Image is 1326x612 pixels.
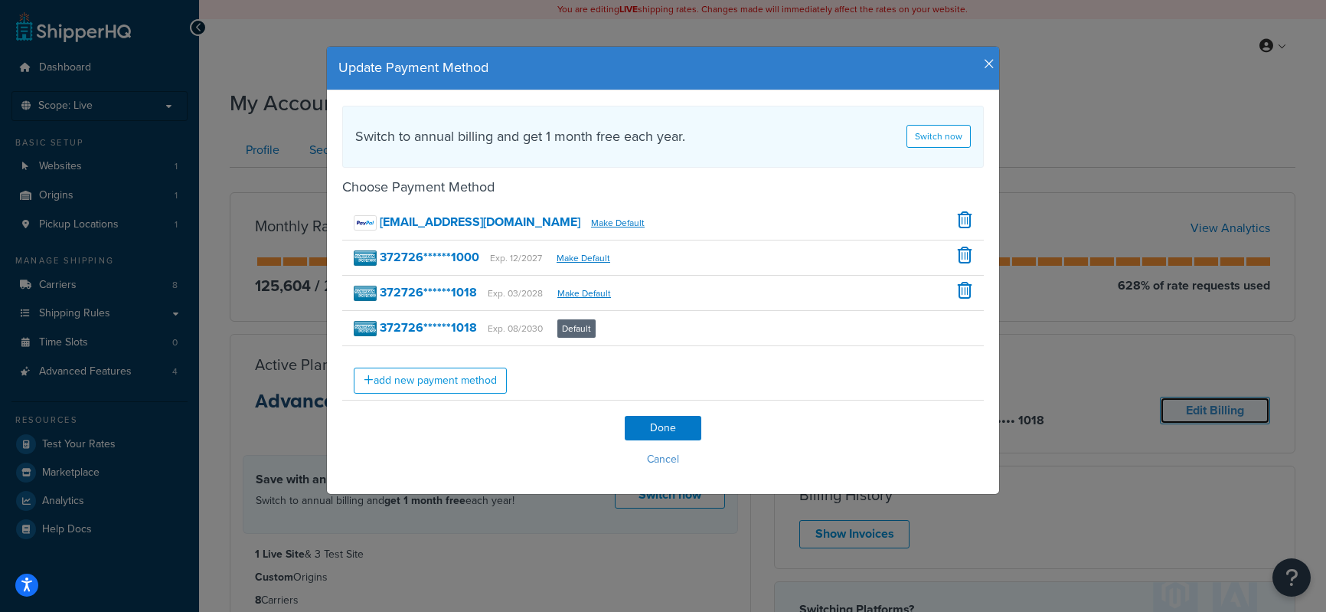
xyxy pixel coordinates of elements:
input: Done [625,416,701,440]
small: Exp. 08/2030 [488,322,543,335]
img: american_express.png [354,250,377,266]
small: Exp. 12/2027 [490,251,542,265]
a: Make Default [591,216,645,230]
h4: Choose Payment Method [342,177,984,198]
a: [EMAIL_ADDRESS][DOMAIN_NAME] [354,213,583,231]
a: Switch now [906,125,971,148]
a: add new payment method [354,368,507,394]
a: Make Default [557,251,610,265]
h4: Switch to annual billing and get 1 month free each year. [355,126,685,147]
span: Default [557,319,596,338]
img: american_express.png [354,286,377,301]
img: american_express.png [354,321,377,336]
img: paypal.png [354,215,377,231]
strong: [EMAIL_ADDRESS][DOMAIN_NAME] [380,213,580,231]
h4: Update Payment Method [338,58,988,78]
small: Exp. 03/2028 [488,286,543,300]
a: Make Default [557,286,611,300]
button: Cancel [342,448,984,471]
